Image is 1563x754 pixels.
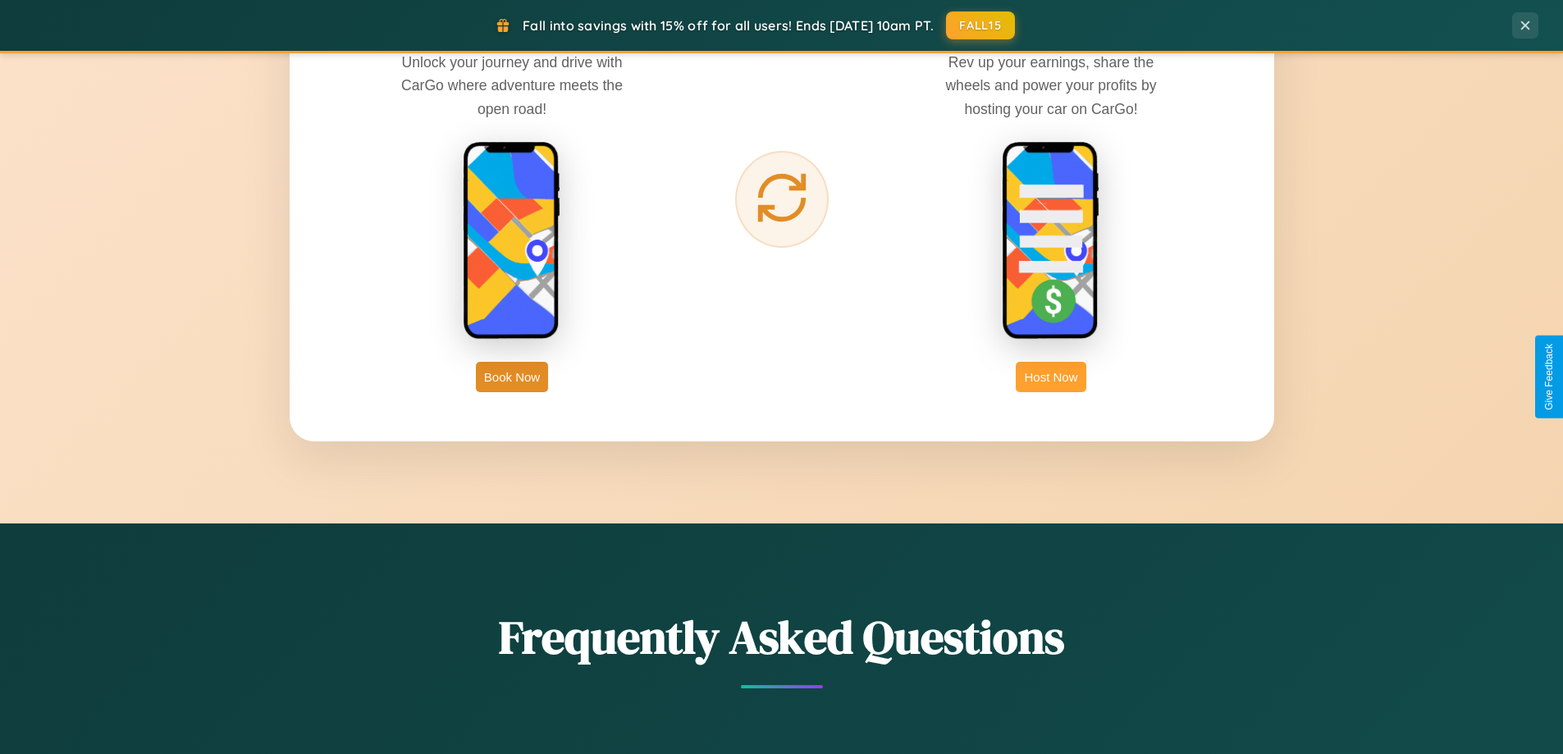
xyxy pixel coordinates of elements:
button: Book Now [476,362,548,392]
p: Rev up your earnings, share the wheels and power your profits by hosting your car on CarGo! [928,51,1174,120]
img: host phone [1002,141,1100,341]
h2: Frequently Asked Questions [290,605,1274,669]
button: Host Now [1016,362,1085,392]
img: rent phone [463,141,561,341]
div: Give Feedback [1543,344,1555,410]
button: FALL15 [946,11,1015,39]
span: Fall into savings with 15% off for all users! Ends [DATE] 10am PT. [523,17,934,34]
p: Unlock your journey and drive with CarGo where adventure meets the open road! [389,51,635,120]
